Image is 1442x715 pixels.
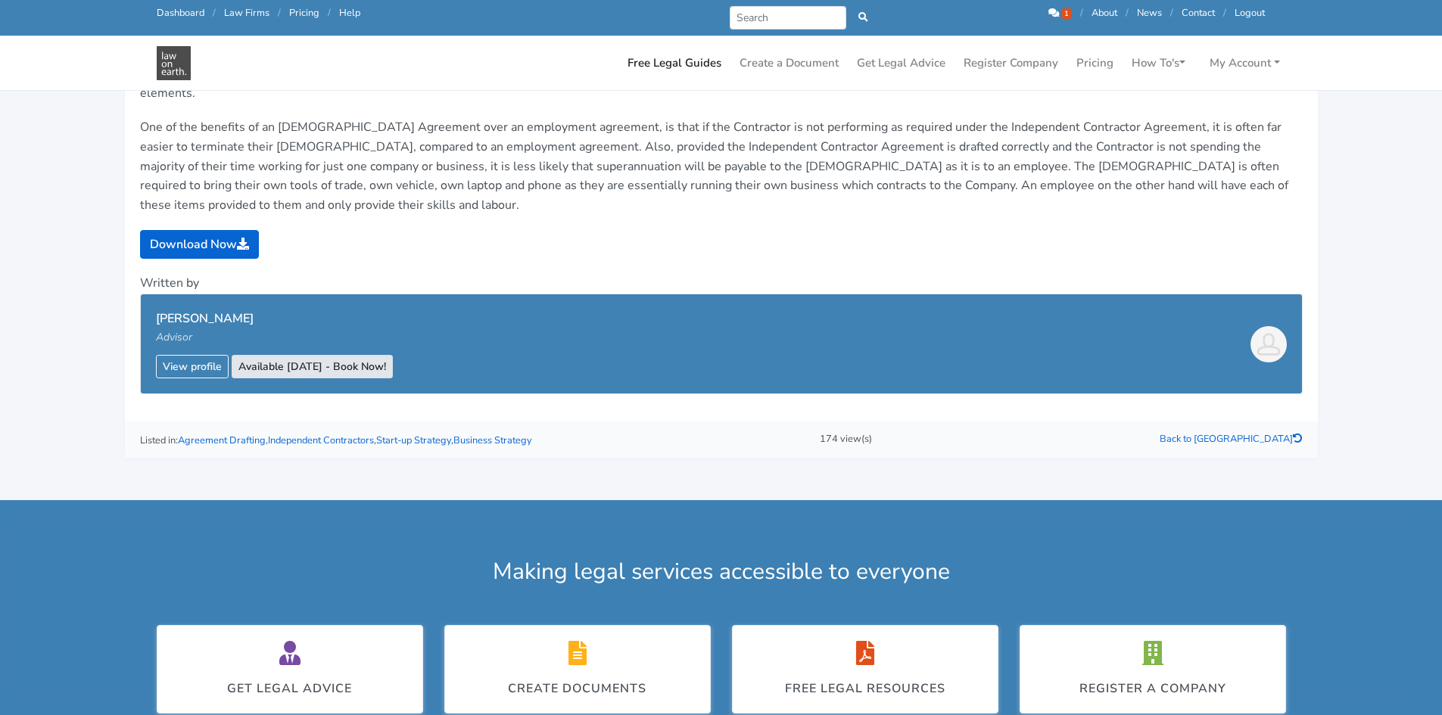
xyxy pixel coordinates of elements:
[289,6,319,20] a: Pricing
[156,309,393,329] p: [PERSON_NAME]
[178,434,266,447] a: Agreement Drafting
[339,6,360,20] a: Help
[140,274,1303,294] p: Written by
[146,555,1297,589] div: Making legal services accessible to everyone
[1070,48,1120,78] a: Pricing
[444,625,711,713] a: Create Documents
[213,6,216,20] span: /
[157,625,423,713] a: Get Legal Advice
[1092,6,1117,20] a: About
[227,679,352,698] div: Get Legal Advice
[328,6,331,20] span: /
[1250,326,1287,362] img: Katie Richards
[732,625,998,713] a: Free legal resources
[820,432,872,446] small: 174 view(s)
[157,46,191,80] img: Independent Contractor's Agreement - Learning Centre - Free Legal Resources, Guides & Documents
[1080,6,1083,20] span: /
[1020,625,1286,713] a: Register a Company
[1223,6,1226,20] span: /
[1061,8,1072,19] span: 1
[140,119,1288,213] span: One of the benefits of an [DEMOGRAPHIC_DATA] Agreement over an employment agreement, is that if t...
[785,679,945,698] div: Free legal resources
[232,355,393,378] a: Available [DATE] - Book Now!
[376,434,451,447] a: Start-up Strategy
[1126,6,1129,20] span: /
[156,355,229,378] a: View profile
[140,230,259,259] a: Download Now
[1160,432,1303,446] a: Back to [GEOGRAPHIC_DATA]
[157,6,204,20] a: Dashboard
[156,329,393,346] p: Advisor
[1126,48,1191,78] a: How To's
[140,434,532,447] small: Listed in: , , ,
[1235,6,1265,20] a: Logout
[1204,48,1286,78] a: My Account
[1079,679,1226,698] div: Register a Company
[1048,6,1074,20] a: 1
[958,48,1064,78] a: Register Company
[278,6,281,20] span: /
[268,434,374,447] a: Independent Contractors
[621,48,727,78] a: Free Legal Guides
[508,679,646,698] div: Create Documents
[140,46,1290,101] span: This guide will explain what to look for in an Independent Contractor Agreement, why each clause ...
[730,6,847,30] input: Search
[1137,6,1162,20] a: News
[851,48,951,78] a: Get Legal Advice
[1170,6,1173,20] span: /
[733,48,845,78] a: Create a Document
[1182,6,1215,20] a: Contact
[224,6,269,20] a: Law Firms
[453,434,532,447] a: Business Strategy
